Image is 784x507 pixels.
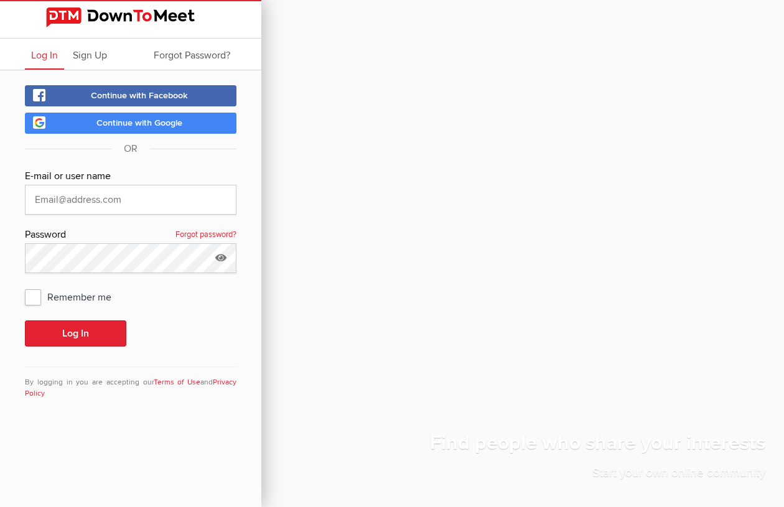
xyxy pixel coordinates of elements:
p: Start your own online community [430,464,765,488]
div: By logging in you are accepting our and [25,366,236,399]
a: Terms of Use [154,378,201,387]
span: Sign Up [73,49,107,62]
span: OR [111,142,150,155]
div: Password [25,227,236,243]
span: Forgot Password? [154,49,230,62]
a: Sign Up [67,39,113,70]
span: Continue with Facebook [91,90,188,101]
a: Log In [25,39,64,70]
a: Continue with Google [25,113,236,134]
img: DownToMeet [46,7,215,27]
span: Remember me [25,286,124,308]
a: Forgot password? [175,227,236,243]
a: Forgot Password? [147,39,236,70]
div: E-mail or user name [25,169,236,185]
input: Email@address.com [25,185,236,215]
span: Log In [31,49,58,62]
button: Log In [25,320,126,347]
a: Continue with Facebook [25,85,236,106]
h1: Find people who share your interests [430,430,765,464]
span: Continue with Google [96,118,182,128]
